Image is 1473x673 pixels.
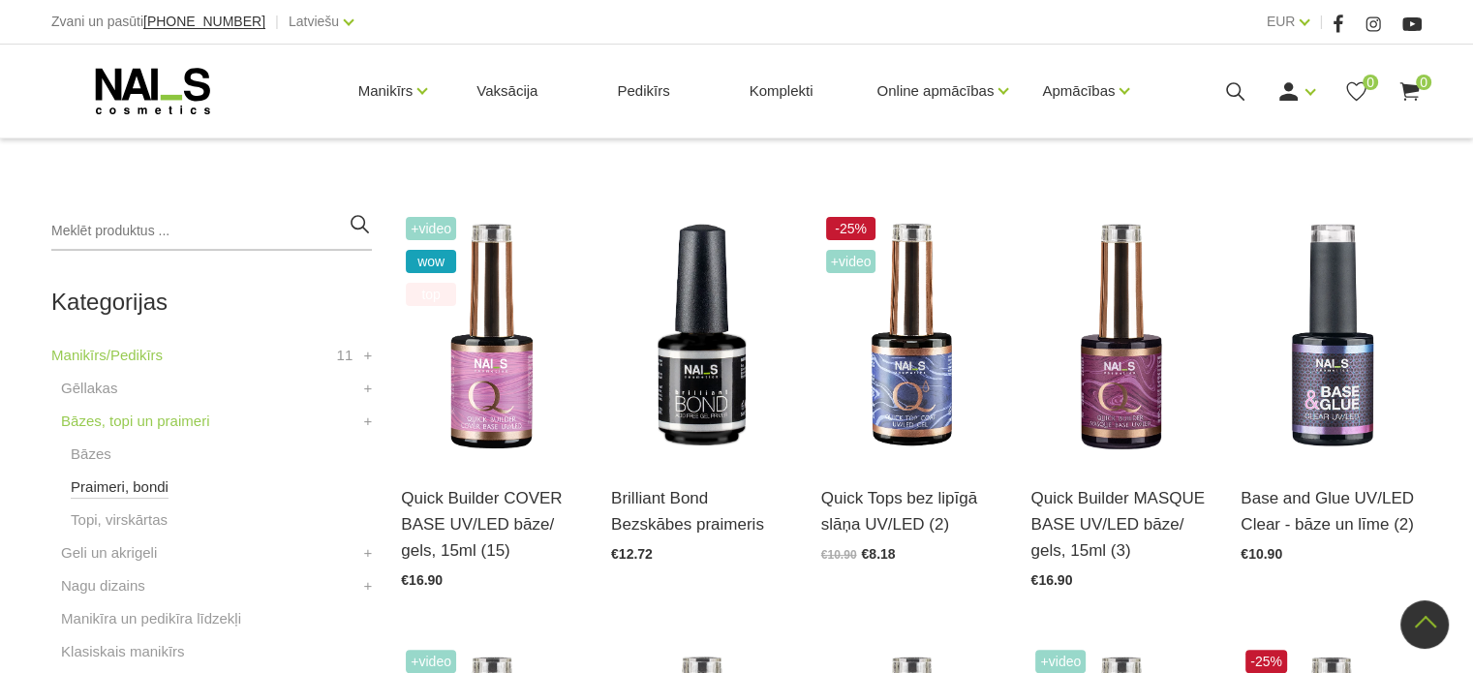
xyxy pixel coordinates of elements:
img: Quick Masque base – viegli maskējoša bāze/gels. Šī bāze/gels ir unikāls produkts ar daudz izmanto... [1030,212,1212,461]
span: €8.18 [861,546,895,562]
a: Praimeri, bondi [71,475,169,499]
a: Bāzes, topi un praimeri [61,410,209,433]
a: Base and Glue UV/LED Clear - bāze un līme (2) [1241,485,1422,537]
span: €16.90 [401,572,443,588]
h2: Kategorijas [51,290,372,315]
span: €10.90 [821,548,857,562]
span: [PHONE_NUMBER] [143,14,265,29]
img: Līme tipšiem un bāze naga pārklājumam – 2in1. Inovatīvs produkts! Izmantojams kā līme tipšu pielī... [1241,212,1422,461]
a: [PHONE_NUMBER] [143,15,265,29]
a: Online apmācības [876,52,994,130]
div: Zvani un pasūti [51,10,265,34]
span: 0 [1363,75,1378,90]
a: + [364,541,373,565]
a: Geli un akrigeli [61,541,157,565]
a: Latviešu [289,10,339,33]
a: 0 [1344,79,1368,104]
span: +Video [406,650,456,673]
span: wow [406,250,456,273]
a: + [364,410,373,433]
img: Virsējais pārklājums bez lipīgā slāņa.Nodrošina izcilu spīdumu manikīram līdz pat nākamajai profi... [821,212,1002,461]
img: Bezskābes saķeres kārta nagiem.Skābi nesaturošs līdzeklis, kas nodrošina lielisku dabīgā naga saķ... [611,212,792,461]
span: -25% [826,217,876,240]
a: EUR [1267,10,1296,33]
a: Komplekti [734,45,829,138]
span: top [406,283,456,306]
img: Šī brīža iemīlētākais produkts, kas nepieviļ nevienu meistaru.Perfektas noturības kamuflāžas bāze... [401,212,582,461]
a: Nagu dizains [61,574,145,597]
a: + [364,574,373,597]
span: +Video [406,217,456,240]
a: 0 [1397,79,1422,104]
a: Quick Builder MASQUE BASE UV/LED bāze/ gels, 15ml (3) [1030,485,1212,565]
a: Vaksācija [461,45,553,138]
a: Quick Builder COVER BASE UV/LED bāze/ gels, 15ml (15) [401,485,582,565]
span: 0 [1416,75,1431,90]
input: Meklēt produktus ... [51,212,372,251]
a: Manikīrs/Pedikīrs [51,344,163,367]
a: Brilliant Bond Bezskābes praimeris [611,485,792,537]
a: Apmācības [1042,52,1115,130]
a: Bāzes [71,443,111,466]
a: Manikīra un pedikīra līdzekļi [61,607,241,630]
span: €16.90 [1030,572,1072,588]
span: -25% [1245,650,1287,673]
span: | [1319,10,1323,34]
span: 11 [337,344,353,367]
a: Quick Tops bez lipīgā slāņa UV/LED (2) [821,485,1002,537]
span: €10.90 [1241,546,1282,562]
a: + [364,344,373,367]
span: +Video [826,250,876,273]
a: Pedikīrs [601,45,685,138]
span: | [275,10,279,34]
span: €12.72 [611,546,653,562]
a: Manikīrs [358,52,414,130]
a: + [364,377,373,400]
a: Topi, virskārtas [71,508,168,532]
a: Klasiskais manikīrs [61,640,185,663]
span: +Video [1035,650,1086,673]
a: Gēllakas [61,377,117,400]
